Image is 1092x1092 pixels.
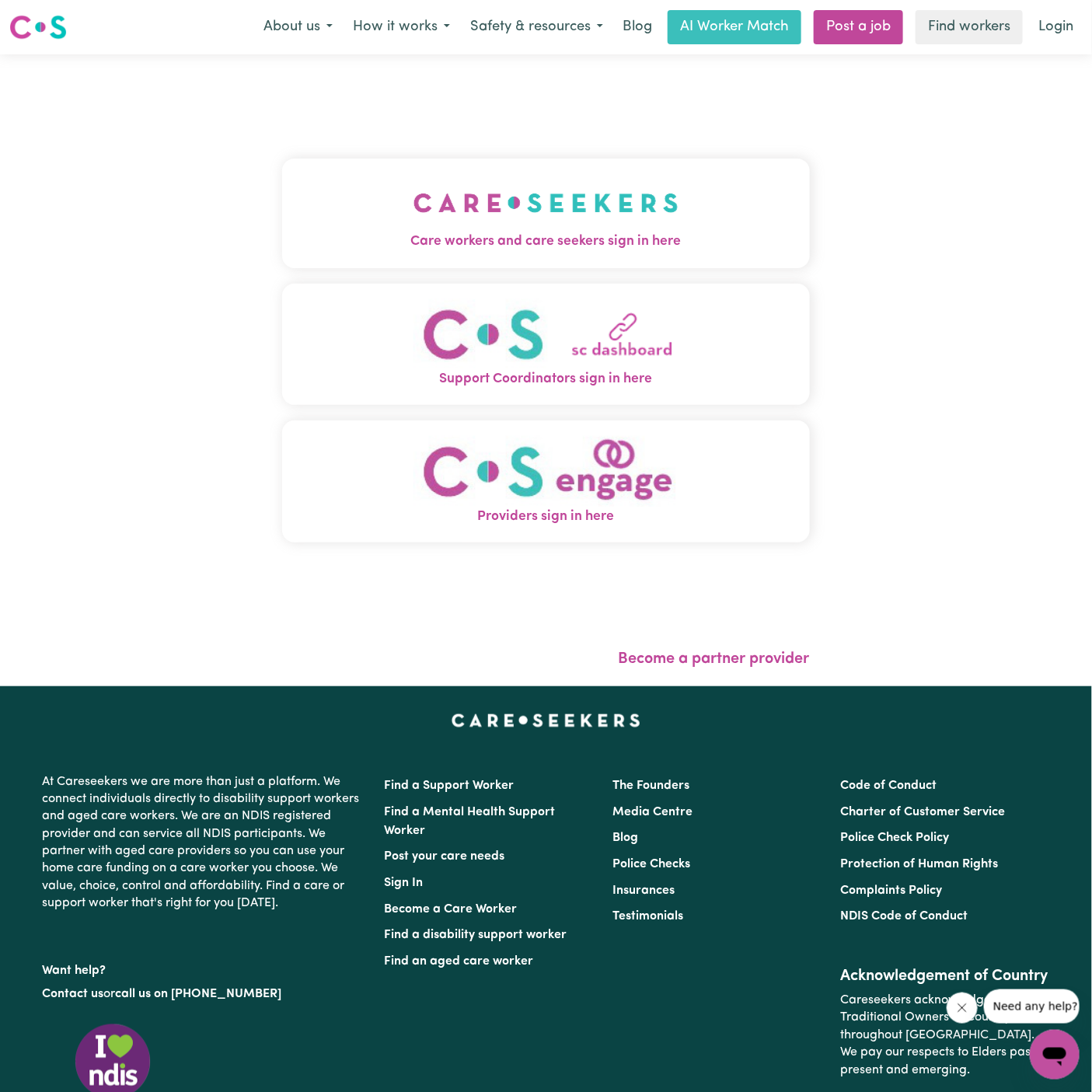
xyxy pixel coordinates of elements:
[612,832,638,844] a: Blog
[282,507,810,527] span: Providers sign in here
[612,780,689,792] a: The Founders
[947,993,978,1024] iframe: Close message
[282,159,810,267] button: Care workers and care seekers sign in here
[43,956,366,979] p: Want help?
[840,806,1005,818] a: Charter of Customer Service
[385,850,505,863] a: Post your care needs
[916,10,1023,44] a: Find workers
[612,858,690,870] a: Police Checks
[9,9,67,45] a: Careseekers logo
[840,832,949,844] a: Police Check Policy
[1029,10,1083,44] a: Login
[282,232,810,252] span: Care workers and care seekers sign in here
[840,910,968,923] a: NDIS Code of Conduct
[9,13,67,41] img: Careseekers logo
[385,806,556,837] a: Find a Mental Health Support Worker
[282,369,810,389] span: Support Coordinators sign in here
[840,884,942,897] a: Complaints Policy
[984,989,1080,1024] iframe: Message from company
[668,10,801,44] a: AI Worker Match
[612,910,683,923] a: Testimonials
[116,988,282,1000] a: call us on [PHONE_NUMBER]
[385,780,515,792] a: Find a Support Worker
[452,714,640,727] a: Careseekers home page
[385,955,534,968] a: Find an aged care worker
[1030,1030,1080,1080] iframe: Button to launch messaging window
[840,858,998,870] a: Protection of Human Rights
[612,806,693,818] a: Media Centre
[282,420,810,543] button: Providers sign in here
[814,10,903,44] a: Post a job
[612,884,675,897] a: Insurances
[840,967,1049,986] h2: Acknowledgement of Country
[619,651,810,667] a: Become a partner provider
[43,988,104,1000] a: Contact us
[385,877,424,889] a: Sign In
[613,10,661,44] a: Blog
[385,929,567,941] a: Find a disability support worker
[460,11,613,44] button: Safety & resources
[840,986,1049,1085] p: Careseekers acknowledges the Traditional Owners of Country throughout [GEOGRAPHIC_DATA]. We pay o...
[43,767,366,919] p: At Careseekers we are more than just a platform. We connect individuals directly to disability su...
[385,903,518,916] a: Become a Care Worker
[840,780,937,792] a: Code of Conduct
[282,284,810,406] button: Support Coordinators sign in here
[253,11,343,44] button: About us
[43,979,366,1009] p: or
[343,11,460,44] button: How it works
